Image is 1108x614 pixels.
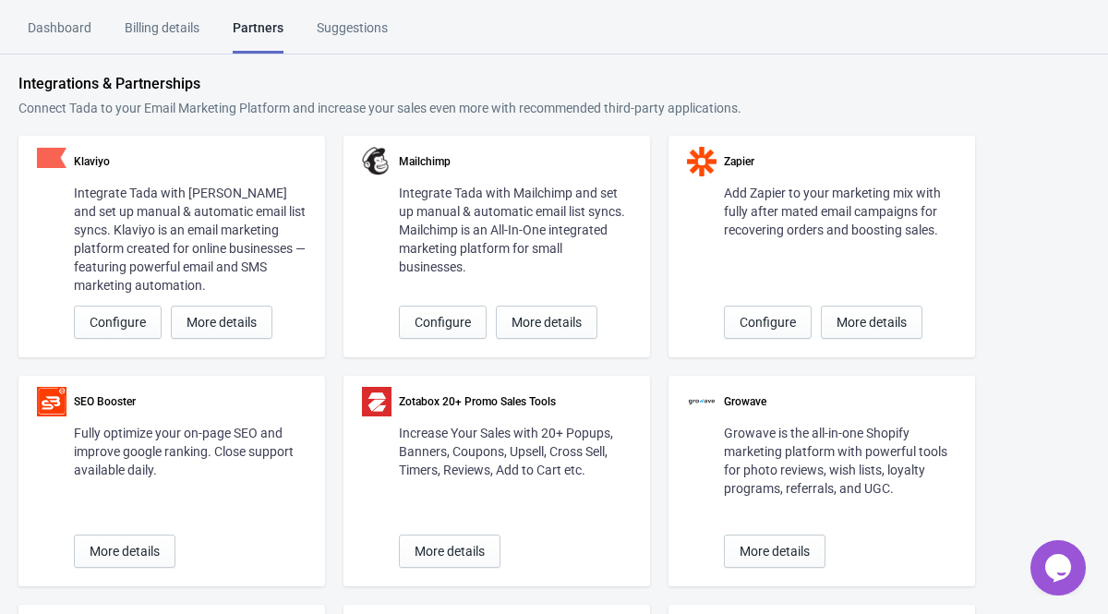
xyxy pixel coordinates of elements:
span: More details [837,315,907,330]
div: Add Zapier to your marketing mix with fully after mated email campaigns for recovering orders and... [724,184,957,239]
div: Zapier [724,154,957,169]
button: More details [171,306,272,339]
span: More details [740,544,810,559]
img: zapier.svg [687,147,717,176]
button: More details [399,535,500,568]
div: Partners [233,18,283,54]
div: Klaviyo [74,154,307,169]
button: Configure [399,306,487,339]
img: partner-growave-logo.png [687,387,717,416]
span: More details [90,544,160,559]
div: Integrations & Partnerships [18,73,1090,95]
iframe: chat widget [1030,540,1090,596]
div: Dashboard [28,18,91,51]
button: Configure [724,306,812,339]
div: Fully optimize your on-page SEO and improve google ranking. Close support available daily. [74,424,307,479]
img: partner-zotabox-logo.png [362,387,391,416]
div: Suggestions [317,18,388,51]
div: Growave [724,394,957,409]
div: Zotabox 20+ Promo Sales Tools [399,394,632,409]
button: More details [74,535,175,568]
span: Configure [740,315,796,330]
button: More details [724,535,825,568]
div: Billing details [125,18,199,51]
img: partner-seobooster-logo.png [37,387,66,416]
button: Configure [74,306,162,339]
span: More details [187,315,257,330]
div: Growave is the all-in-one Shopify marketing platform with powerful tools for photo reviews, wish ... [724,424,957,498]
span: Configure [415,315,471,330]
img: klaviyo.png [37,148,66,168]
button: More details [496,306,597,339]
div: Increase Your Sales with 20+ Popups, Banners, Coupons, Upsell, Cross Sell, Timers, Reviews, Add t... [399,424,632,479]
div: Mailchimp [399,154,632,169]
div: Integrate Tada with Mailchimp and set up manual & automatic email list syncs. Mailchimp is an All... [399,184,632,276]
img: mailchimp.png [362,147,391,175]
span: More details [512,315,582,330]
span: More details [415,544,485,559]
div: SEO Booster [74,394,307,409]
span: Configure [90,315,146,330]
button: More details [821,306,922,339]
div: Integrate Tada with [PERSON_NAME] and set up manual & automatic email list syncs. Klaviyo is an e... [74,184,307,295]
div: Connect Tada to your Email Marketing Platform and increase your sales even more with recommended ... [18,99,1090,117]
